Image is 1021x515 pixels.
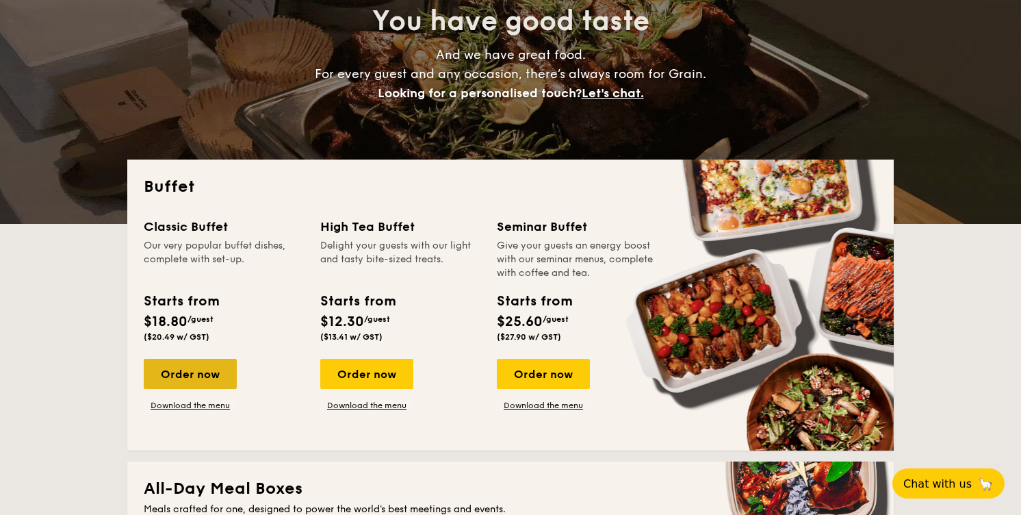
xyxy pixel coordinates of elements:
div: Starts from [144,291,218,312]
div: Classic Buffet [144,217,304,236]
a: Download the menu [144,400,237,411]
div: Order now [497,359,590,389]
button: Chat with us🦙 [892,468,1005,499]
div: Delight your guests with our light and tasty bite-sized treats. [320,239,480,280]
a: Download the menu [497,400,590,411]
div: Seminar Buffet [497,217,657,236]
span: /guest [543,314,569,324]
div: Order now [144,359,237,389]
span: Chat with us [903,477,972,490]
span: $12.30 [320,314,364,330]
span: /guest [364,314,390,324]
span: 🦙 [977,476,994,492]
span: ($13.41 w/ GST) [320,332,383,342]
span: Looking for a personalised touch? [378,86,582,101]
h2: Buffet [144,176,877,198]
h2: All-Day Meal Boxes [144,478,877,500]
span: /guest [188,314,214,324]
span: $25.60 [497,314,543,330]
span: And we have great food. For every guest and any occasion, there’s always room for Grain. [315,47,706,101]
a: Download the menu [320,400,413,411]
span: Let's chat. [582,86,644,101]
div: Starts from [497,291,571,312]
span: $18.80 [144,314,188,330]
div: High Tea Buffet [320,217,480,236]
span: ($20.49 w/ GST) [144,332,209,342]
div: Our very popular buffet dishes, complete with set-up. [144,239,304,280]
span: You have good taste [372,5,649,38]
div: Starts from [320,291,395,312]
div: Give your guests an energy boost with our seminar menus, complete with coffee and tea. [497,239,657,280]
div: Order now [320,359,413,389]
span: ($27.90 w/ GST) [497,332,561,342]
